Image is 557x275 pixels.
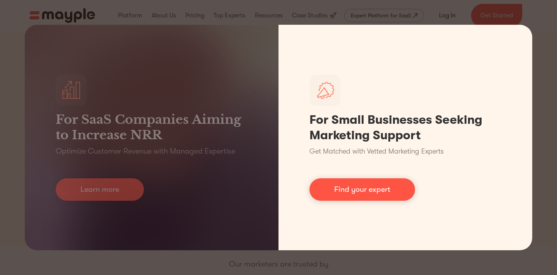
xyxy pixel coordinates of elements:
h3: For SaaS Companies Aiming to Increase NRR [56,112,248,143]
h1: For Small Businesses Seeking Marketing Support [309,112,501,143]
p: Get Matched with Vetted Marketing Experts [309,146,444,157]
a: Learn more [56,178,144,201]
a: Find your expert [309,178,415,201]
p: Optimize Customer Revenue with Managed Expertise [56,146,235,157]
